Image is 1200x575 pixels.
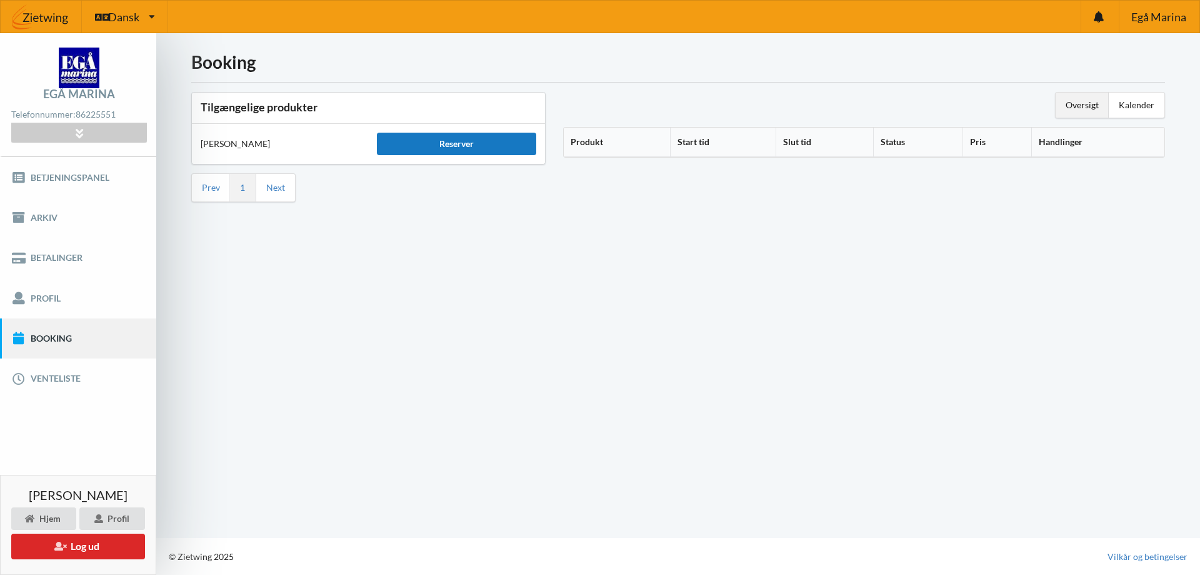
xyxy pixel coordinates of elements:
div: Egå Marina [43,88,115,99]
div: Oversigt [1056,93,1109,118]
th: Slut tid [776,128,873,157]
strong: 86225551 [76,109,116,120]
button: Log ud [11,534,145,559]
div: Telefonnummer: [11,106,146,123]
div: Reserver [377,133,536,155]
span: [PERSON_NAME] [29,489,127,501]
a: Next [266,182,285,193]
a: Prev [202,182,220,193]
th: Status [873,128,962,157]
a: 1 [240,182,245,193]
div: Profil [79,507,145,530]
th: Start tid [670,128,776,157]
div: Kalender [1109,93,1164,118]
img: logo [59,48,99,88]
h3: Tilgængelige produkter [201,100,536,114]
span: Egå Marina [1131,11,1186,23]
div: [PERSON_NAME] [192,129,368,159]
th: Pris [962,128,1031,157]
th: Handlinger [1031,128,1164,157]
h1: Booking [191,51,1165,73]
div: Hjem [11,507,76,530]
a: Vilkår og betingelser [1107,551,1187,563]
th: Produkt [564,128,670,157]
span: Dansk [108,11,139,23]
